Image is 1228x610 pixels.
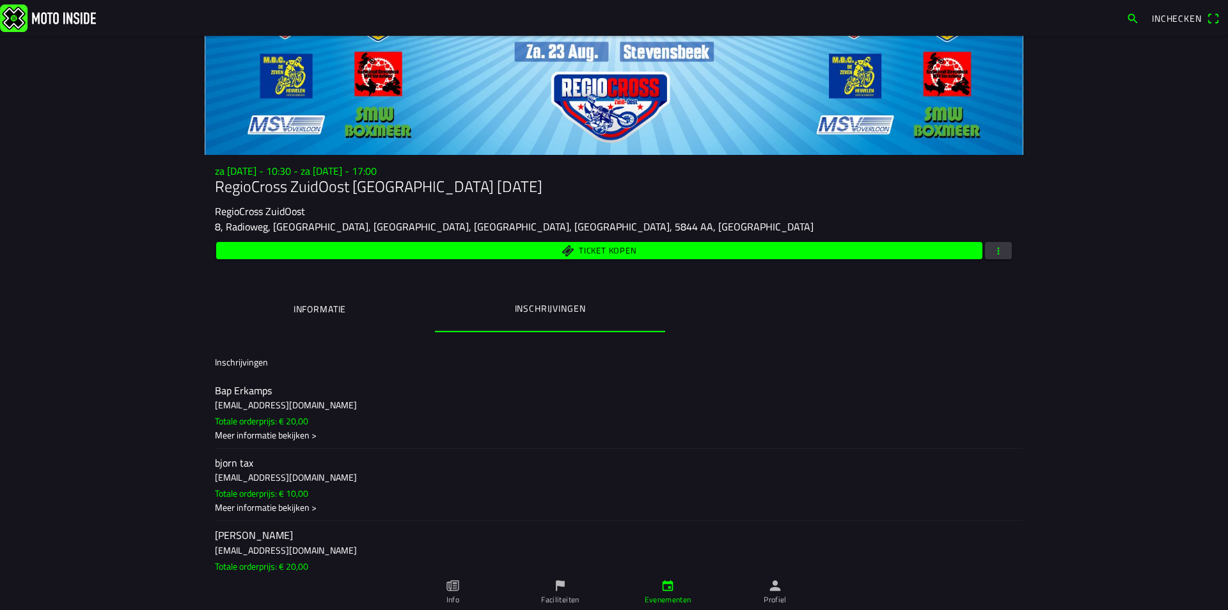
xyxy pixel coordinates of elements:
[541,594,579,606] ion-label: Faciliteiten
[294,302,346,316] ion-label: Informatie
[215,501,1013,515] div: Meer informatie bekijken >
[215,559,308,573] ion-text: Totale orderprijs: € 20,00
[446,594,459,606] ion-label: Info
[215,487,308,501] ion-text: Totale orderprijs: € 10,00
[446,579,460,593] ion-icon: paper
[215,204,305,219] ion-text: RegioCross ZuidOost
[1120,7,1145,29] a: search
[645,594,691,606] ion-label: Evenementen
[215,177,1013,196] h1: RegioCross ZuidOost [GEOGRAPHIC_DATA] [DATE]
[215,165,1013,177] h3: za [DATE] - 10:30 - za [DATE] - 17:00
[215,428,1013,442] div: Meer informatie bekijken >
[661,579,675,593] ion-icon: calendar
[215,414,308,428] ion-text: Totale orderprijs: € 20,00
[768,579,782,593] ion-icon: person
[579,246,636,255] span: Ticket kopen
[215,543,1013,557] h3: [EMAIL_ADDRESS][DOMAIN_NAME]
[1152,12,1202,25] span: Inchecken
[215,385,1013,397] h2: Bap Erkamps
[215,574,1013,587] div: Meer informatie bekijken >
[215,457,1013,469] h2: bjorn tax
[515,301,586,316] ion-label: Inschrijvingen
[215,530,1013,542] h2: [PERSON_NAME]
[1145,7,1225,29] a: Incheckenqr scanner
[215,219,814,234] ion-text: 8, Radioweg, [GEOGRAPHIC_DATA], [GEOGRAPHIC_DATA], [GEOGRAPHIC_DATA], [GEOGRAPHIC_DATA], 5844 AA,...
[764,594,787,606] ion-label: Profiel
[215,471,1013,485] h3: [EMAIL_ADDRESS][DOMAIN_NAME]
[553,579,567,593] ion-icon: flag
[215,398,1013,412] h3: [EMAIL_ADDRESS][DOMAIN_NAME]
[215,355,268,369] ion-label: Inschrijvingen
